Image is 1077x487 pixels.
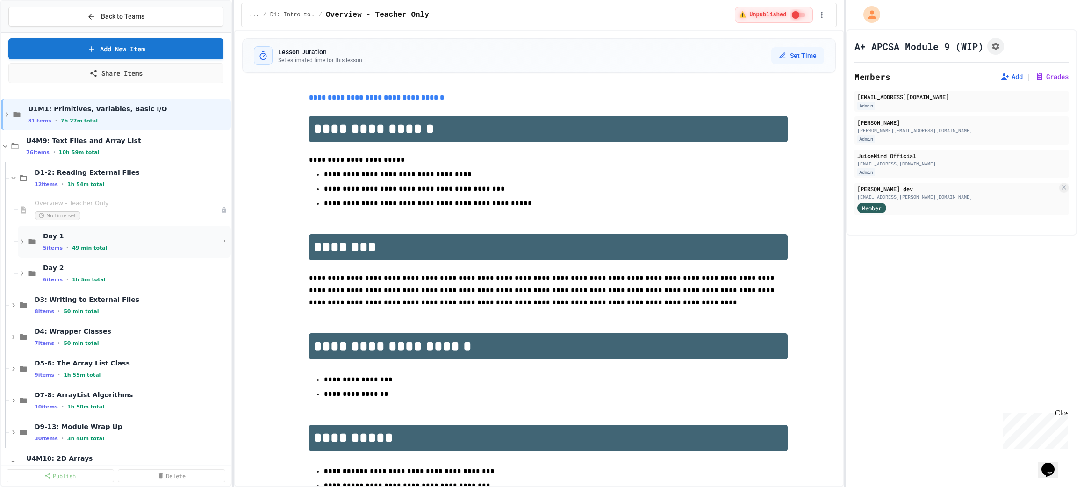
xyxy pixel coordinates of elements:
[64,340,99,346] span: 50 min total
[59,150,100,156] span: 10h 59m total
[857,127,1066,134] div: [PERSON_NAME][EMAIL_ADDRESS][DOMAIN_NAME]
[857,193,1057,201] div: [EMAIL_ADDRESS][PERSON_NAME][DOMAIN_NAME]
[857,93,1066,101] div: [EMAIL_ADDRESS][DOMAIN_NAME]
[35,200,221,208] span: Overview - Teacher Only
[66,276,68,283] span: •
[58,308,60,315] span: •
[35,211,80,220] span: No time set
[62,435,64,442] span: •
[854,70,890,83] h2: Members
[67,404,104,410] span: 1h 50m total
[857,151,1066,160] div: JuiceMind Official
[35,359,229,367] span: D5-6: The Array List Class
[270,11,315,19] span: D1: Intro to APCSA
[1035,72,1069,81] button: Grades
[857,118,1066,127] div: [PERSON_NAME]
[221,207,227,213] div: Unpublished
[1038,450,1068,478] iframe: chat widget
[35,436,58,442] span: 30 items
[67,436,104,442] span: 3h 40m total
[101,12,144,21] span: Back to Teams
[72,245,107,251] span: 49 min total
[8,63,223,83] a: Share Items
[35,308,54,315] span: 8 items
[319,11,322,19] span: /
[35,168,229,177] span: D1-2: Reading External Files
[7,469,114,482] a: Publish
[35,391,229,399] span: D7-8: ArrayList Algorithms
[53,149,55,156] span: •
[35,372,54,378] span: 9 items
[739,11,786,19] span: ⚠️ Unpublished
[43,232,220,240] span: Day 1
[1000,72,1023,81] button: Add
[26,136,229,145] span: U4M9: Text Files and Array List
[249,11,259,19] span: ...
[857,160,1066,167] div: [EMAIL_ADDRESS][DOMAIN_NAME]
[771,47,824,64] button: Set Time
[67,181,104,187] span: 1h 54m total
[72,277,106,283] span: 1h 5m total
[66,244,68,251] span: •
[35,295,229,304] span: D3: Writing to External Files
[26,454,229,463] span: U4M10: 2D Arrays
[62,403,64,410] span: •
[278,57,362,64] p: Set estimated time for this lesson
[854,4,883,25] div: My Account
[28,118,51,124] span: 81 items
[43,277,63,283] span: 6 items
[35,181,58,187] span: 12 items
[734,7,813,23] div: ⚠️ Students cannot see this content! Click the toggle to publish it and make it visible to your c...
[28,105,229,113] span: U1M1: Primitives, Variables, Basic I/O
[857,135,875,143] div: Admin
[278,47,362,57] h3: Lesson Duration
[61,118,98,124] span: 7h 27m total
[854,40,984,53] h1: A+ APCSA Module 9 (WIP)
[987,38,1004,55] button: Assignment Settings
[4,4,65,59] div: Chat with us now!Close
[58,371,60,379] span: •
[35,327,229,336] span: D4: Wrapper Classes
[55,117,57,124] span: •
[263,11,266,19] span: /
[43,264,229,272] span: Day 2
[862,204,882,212] span: Member
[1027,71,1031,82] span: |
[62,180,64,188] span: •
[118,469,225,482] a: Delete
[857,102,875,110] div: Admin
[999,409,1068,449] iframe: chat widget
[58,339,60,347] span: •
[220,237,229,246] button: More options
[64,308,99,315] span: 50 min total
[43,245,63,251] span: 5 items
[35,340,54,346] span: 7 items
[857,185,1057,193] div: [PERSON_NAME] dev
[35,404,58,410] span: 10 items
[326,9,429,21] span: Overview - Teacher Only
[26,150,50,156] span: 76 items
[857,168,875,176] div: Admin
[35,423,229,431] span: D9-13: Module Wrap Up
[64,372,101,378] span: 1h 55m total
[8,38,223,59] a: Add New Item
[8,7,223,27] button: Back to Teams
